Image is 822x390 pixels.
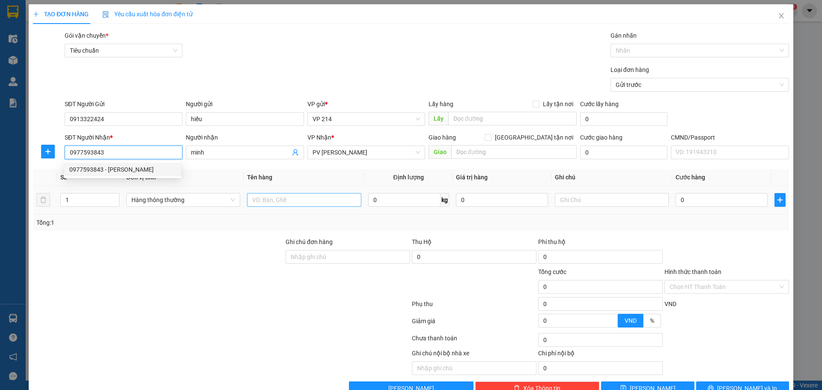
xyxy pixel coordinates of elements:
[412,238,432,245] span: Thu Hộ
[42,148,54,155] span: plus
[286,238,333,245] label: Ghi chú đơn hàng
[775,196,785,203] span: plus
[580,112,667,126] input: Cước lấy hàng
[611,32,637,39] label: Gán nhãn
[539,99,577,109] span: Lấy tận nơi
[412,348,536,361] div: Ghi chú nội bộ nhà xe
[778,12,785,19] span: close
[429,134,456,141] span: Giao hàng
[313,146,420,159] span: PV Đức Xuyên
[616,78,784,91] span: Gửi trước
[412,361,536,375] input: Nhập ghi chú
[247,174,272,181] span: Tên hàng
[769,4,793,28] button: Close
[292,149,299,156] span: user-add
[65,133,182,142] div: SĐT Người Nhận
[83,32,121,39] span: 21410250622
[538,348,663,361] div: Chi phí nội bộ
[81,39,121,45] span: 13:05:24 [DATE]
[313,113,420,125] span: VP 214
[33,11,89,18] span: TẠO ĐƠN HÀNG
[650,317,654,324] span: %
[9,60,18,72] span: Nơi gửi:
[65,32,108,39] span: Gói vận chuyển
[580,134,622,141] label: Cước giao hàng
[41,145,55,158] button: plus
[66,60,79,72] span: Nơi nhận:
[393,174,424,181] span: Định lượng
[429,145,451,159] span: Giao
[538,237,663,250] div: Phí thu hộ
[664,301,676,307] span: VND
[429,101,453,107] span: Lấy hàng
[36,193,50,207] button: delete
[411,316,537,331] div: Giảm giá
[22,14,69,46] strong: CÔNG TY TNHH [GEOGRAPHIC_DATA] 214 QL13 - P.26 - Q.BÌNH THẠNH - TP HCM 1900888606
[307,99,425,109] div: VP gửi
[69,165,176,174] div: 0977593843 - [PERSON_NAME]
[30,51,99,58] strong: BIÊN NHẬN GỬI HÀNG HOÁ
[33,11,39,17] span: plus
[774,193,786,207] button: plus
[86,60,110,65] span: PV Krông Nô
[580,146,667,159] input: Cước giao hàng
[64,163,181,176] div: 0977593843 - minh
[186,133,304,142] div: Người nhận
[538,268,566,275] span: Tổng cước
[65,99,182,109] div: SĐT Người Gửi
[429,112,448,125] span: Lấy
[664,268,721,275] label: Hình thức thanh toán
[555,193,669,207] input: Ghi Chú
[36,218,317,227] div: Tổng: 1
[456,193,548,207] input: 0
[9,19,20,41] img: logo
[411,333,537,348] div: Chưa thanh toán
[611,66,649,73] label: Loại đơn hàng
[286,250,410,264] input: Ghi chú đơn hàng
[451,145,577,159] input: Dọc đường
[671,133,789,142] div: CMND/Passport
[491,133,577,142] span: [GEOGRAPHIC_DATA] tận nơi
[676,174,705,181] span: Cước hàng
[70,44,177,57] span: Tiêu chuẩn
[102,11,109,18] img: icon
[580,101,619,107] label: Cước lấy hàng
[441,193,449,207] span: kg
[247,193,361,207] input: VD: Bàn, Ghế
[456,174,488,181] span: Giá trị hàng
[102,11,193,18] span: Yêu cầu xuất hóa đơn điện tử
[29,62,43,67] span: VP 214
[551,169,672,186] th: Ghi chú
[60,174,67,181] span: SL
[448,112,577,125] input: Dọc đường
[625,317,637,324] span: VND
[307,134,331,141] span: VP Nhận
[411,299,537,314] div: Phụ thu
[186,99,304,109] div: Người gửi
[131,194,235,206] span: Hàng thông thường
